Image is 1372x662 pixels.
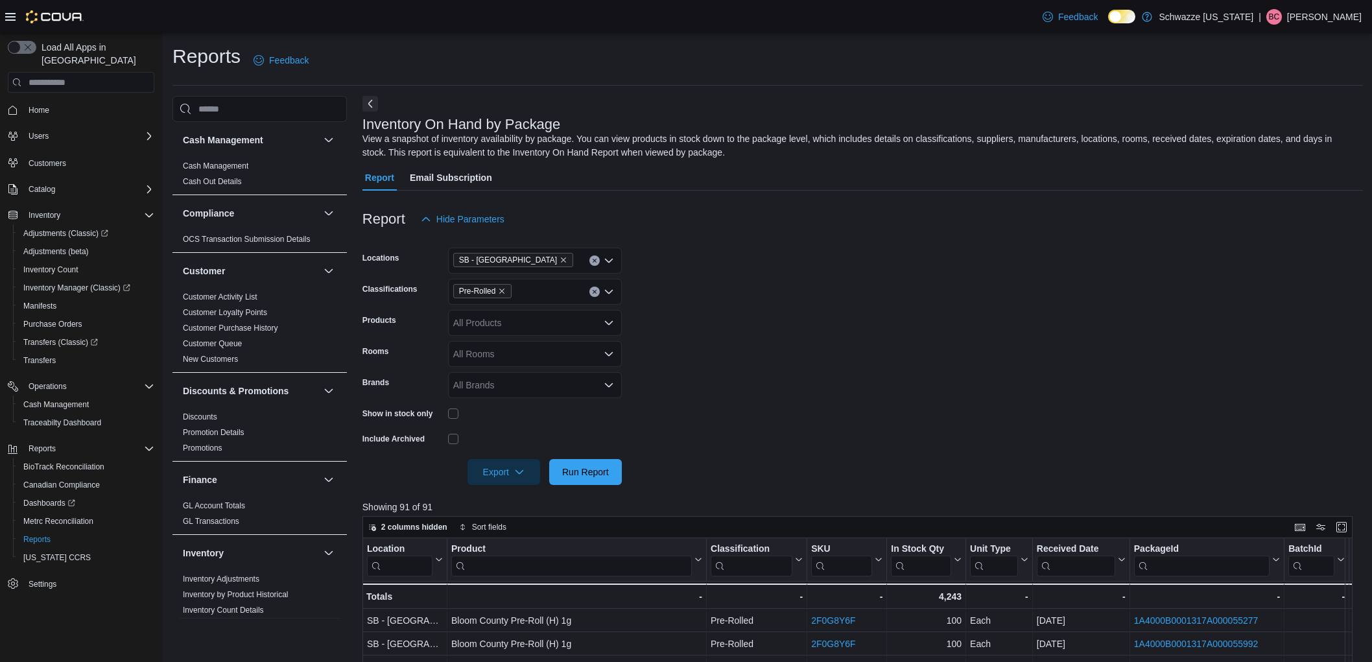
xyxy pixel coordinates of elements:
[1037,4,1103,30] a: Feedback
[23,576,154,592] span: Settings
[711,636,803,652] div: Pre-Rolled
[23,516,93,526] span: Metrc Reconciliation
[589,255,600,266] button: Clear input
[13,476,160,494] button: Canadian Compliance
[18,262,84,278] a: Inventory Count
[475,459,532,485] span: Export
[183,605,264,615] span: Inventory Count Details
[183,339,242,348] a: Customer Queue
[23,102,154,118] span: Home
[1108,10,1135,23] input: Dark Mode
[8,95,154,627] nav: Complex example
[362,434,425,444] label: Include Archived
[23,207,65,223] button: Inventory
[18,550,96,565] a: [US_STATE] CCRS
[1259,9,1261,25] p: |
[3,153,160,172] button: Customers
[29,381,67,392] span: Operations
[1058,10,1098,23] span: Feedback
[23,498,75,508] span: Dashboards
[183,412,217,422] span: Discounts
[23,228,108,239] span: Adjustments (Classic)
[18,353,154,368] span: Transfers
[183,161,248,171] span: Cash Management
[183,501,245,510] a: GL Account Totals
[18,550,154,565] span: Washington CCRS
[183,589,289,600] span: Inventory by Product Historical
[18,415,154,431] span: Traceabilty Dashboard
[498,287,506,295] button: Remove Pre-Rolled from selection in this group
[362,96,378,112] button: Next
[18,226,113,241] a: Adjustments (Classic)
[451,613,702,628] div: Bloom County Pre-Roll (H) 1g
[172,289,347,372] div: Customer
[13,224,160,242] a: Adjustments (Classic)
[3,180,160,198] button: Catalog
[183,427,244,438] span: Promotion Details
[604,255,614,266] button: Open list of options
[1288,543,1334,576] div: BatchId
[23,534,51,545] span: Reports
[183,547,224,560] h3: Inventory
[13,494,160,512] a: Dashboards
[18,477,105,493] a: Canadian Compliance
[472,522,506,532] span: Sort fields
[18,335,154,350] span: Transfers (Classic)
[183,234,311,244] span: OCS Transaction Submission Details
[183,324,278,333] a: Customer Purchase History
[970,543,1018,576] div: Unit Type
[18,459,110,475] a: BioTrack Reconciliation
[183,134,318,147] button: Cash Management
[970,543,1018,556] div: Unit Type
[362,315,396,325] label: Products
[23,399,89,410] span: Cash Management
[362,501,1363,514] p: Showing 91 of 91
[183,354,238,364] span: New Customers
[436,213,504,226] span: Hide Parameters
[269,54,309,67] span: Feedback
[23,246,89,257] span: Adjustments (beta)
[23,418,101,428] span: Traceabilty Dashboard
[18,298,62,314] a: Manifests
[183,177,242,186] a: Cash Out Details
[367,636,443,652] div: SB - [GEOGRAPHIC_DATA]
[362,408,433,419] label: Show in stock only
[23,462,104,472] span: BioTrack Reconciliation
[367,543,432,576] div: Location
[183,384,289,397] h3: Discounts & Promotions
[1134,543,1280,576] button: PackageId
[362,346,389,357] label: Rooms
[321,545,337,561] button: Inventory
[1134,639,1259,649] a: 1A4000B0001317A000055992
[3,206,160,224] button: Inventory
[362,117,561,132] h3: Inventory On Hand by Package
[1037,543,1126,576] button: Received Date
[183,606,264,615] a: Inventory Count Details
[183,338,242,349] span: Customer Queue
[970,636,1028,652] div: Each
[18,415,106,431] a: Traceabilty Dashboard
[183,516,239,526] span: GL Transactions
[23,441,154,456] span: Reports
[1108,23,1109,24] span: Dark Mode
[23,283,130,293] span: Inventory Manager (Classic)
[29,443,56,454] span: Reports
[811,639,855,649] a: 2F0G8Y6F
[467,459,540,485] button: Export
[381,522,447,532] span: 2 columns hidden
[711,589,803,604] div: -
[363,519,453,535] button: 2 columns hidden
[183,265,225,278] h3: Customer
[891,543,951,556] div: In Stock Qty
[23,441,61,456] button: Reports
[23,576,62,592] a: Settings
[18,514,99,529] a: Metrc Reconciliation
[23,128,54,144] button: Users
[3,440,160,458] button: Reports
[183,473,217,486] h3: Finance
[1313,519,1329,535] button: Display options
[970,589,1028,604] div: -
[183,207,318,220] button: Compliance
[183,355,238,364] a: New Customers
[23,182,154,197] span: Catalog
